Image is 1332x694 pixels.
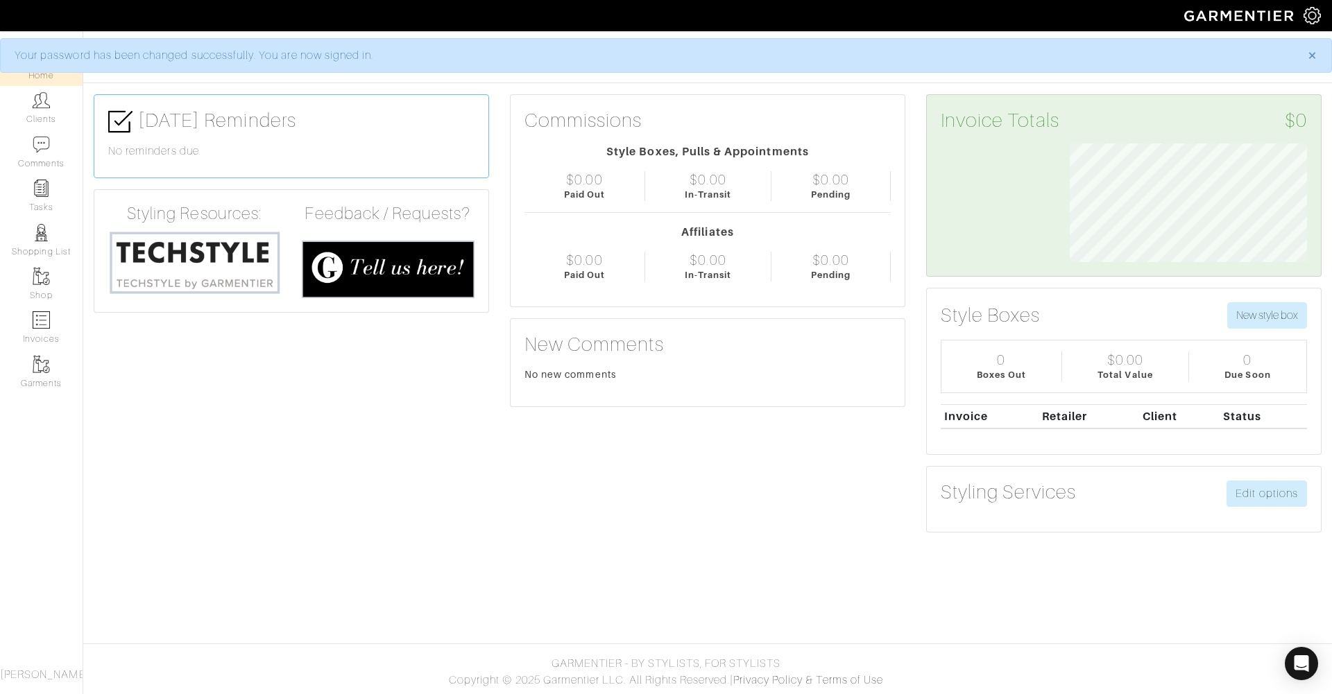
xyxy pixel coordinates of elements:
[564,188,605,201] div: Paid Out
[524,333,891,356] h3: New Comments
[1285,647,1318,680] div: Open Intercom Messenger
[1139,404,1220,428] th: Client
[1304,7,1321,24] img: gear-icon-white-bd11855cb880d31180b6d7d6211b90ccbf57a29d726f0c71d8c61bd08dd39cc2.png
[941,109,1307,132] h3: Invoice Totals
[33,224,50,241] img: stylists-icon-eb353228a002819b7ec25b43dbf5f0378dd9e0616d9560372ff212230b889e62.png
[1177,3,1304,28] img: garmentier-logo-header-white-b43fb05a5012e4ada735d5af1a66efaba907eab6374d6393d1fbf88cb4ef424d.png
[566,171,602,188] div: $0.00
[524,109,642,132] h3: Commissions
[524,144,891,160] div: Style Boxes, Pulls & Appointments
[1307,46,1317,64] span: ×
[690,252,726,268] div: $0.00
[108,204,281,224] h4: Styling Resources:
[33,180,50,197] img: reminder-icon-8004d30b9f0a5d33ae49ab947aed9ed385cf756f9e5892f1edd6e32f2345188e.png
[108,145,475,158] h6: No reminders due
[33,356,50,373] img: garments-icon-b7da505a4dc4fd61783c78ac3ca0ef83fa9d6f193b1c9dc38574b1d14d53ca28.png
[1098,368,1153,381] div: Total Value
[690,171,726,188] div: $0.00
[997,352,1005,368] div: 0
[811,188,851,201] div: Pending
[685,188,732,201] div: In-Transit
[302,204,475,224] h4: Feedback / Requests?
[564,268,605,281] div: Paid Out
[941,480,1076,504] h3: Styling Services
[302,241,475,298] img: feedback_requests-3821251ac2bd56c73c230f3229a5b25d6eb027adea667894f41107c140538ee0.png
[812,171,848,188] div: $0.00
[33,268,50,285] img: garments-icon-b7da505a4dc4fd61783c78ac3ca0ef83fa9d6f193b1c9dc38574b1d14d53ca28.png
[524,224,891,241] div: Affiliates
[1285,109,1307,132] span: $0
[33,92,50,109] img: clients-icon-6bae9207a08558b7cb47a8932f037763ab4055f8c8b6bfacd5dc20c3e0201464.png
[1227,302,1307,329] button: New style box
[33,136,50,153] img: comment-icon-a0a6a9ef722e966f86d9cbdc48e553b5cf19dbc54f86b18d962a5391bc8f6eb6.png
[812,252,848,268] div: $0.00
[1107,352,1143,368] div: $0.00
[1224,368,1270,381] div: Due Soon
[811,268,851,281] div: Pending
[108,229,281,295] img: techstyle-93310999766a10050dc78ceb7f971a75838126fd19372ce40ba20cdf6a89b94b.png
[1039,404,1139,428] th: Retailer
[977,368,1025,381] div: Boxes Out
[941,304,1041,327] h3: Style Boxes
[33,311,50,329] img: orders-icon-0abe47150d42831381b5fb84f609e132dff9fe21cb692f30cb5eec754e2cba89.png
[1220,404,1307,428] th: Status
[108,109,475,134] h3: [DATE] Reminders
[685,268,732,281] div: In-Transit
[566,252,602,268] div: $0.00
[108,110,133,134] img: check-box-icon-36a4915ff3ba2bd8f6e4f29bc755bb66becd62c870f447fc0dd1365fcfddab58.png
[1243,352,1252,368] div: 0
[15,47,1287,64] div: Your password has been changed successfully. You are now signed in.
[941,404,1039,428] th: Invoice
[449,674,730,686] span: Copyright © 2025 Garmentier LLC. All Rights Reserved.
[1227,480,1307,507] a: Edit options
[524,367,891,381] div: No new comments
[733,674,883,686] a: Privacy Policy & Terms of Use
